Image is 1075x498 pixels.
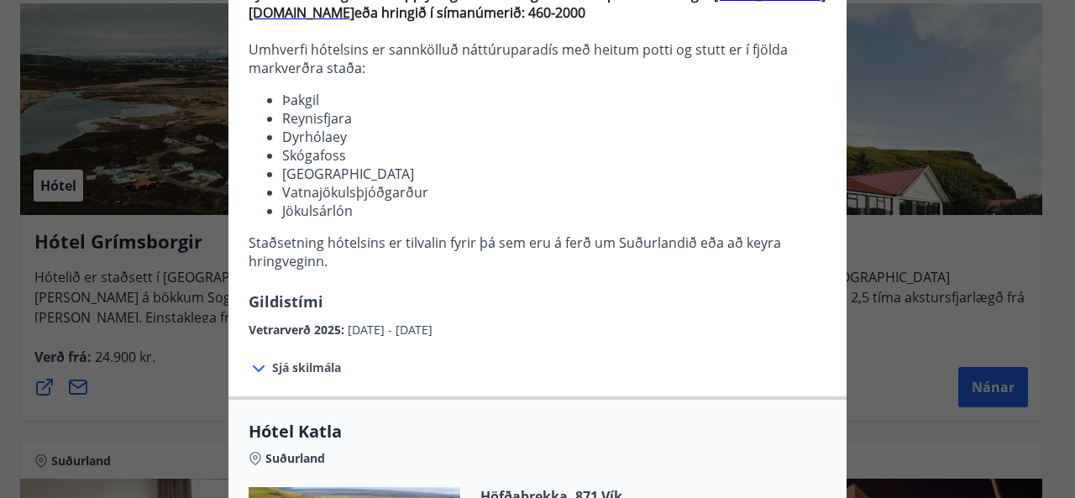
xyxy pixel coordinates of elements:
[249,291,323,312] span: Gildistími
[282,91,826,109] li: Þakgil
[354,3,585,22] strong: eða hringið í símanúmerið: 460-2000
[249,40,826,77] p: Umhverfi hótelsins er sannkölluð náttúruparadís með heitum potti og stutt er í fjölda markverðra ...
[282,165,826,183] li: [GEOGRAPHIC_DATA]
[282,109,826,128] li: Reynisfjara
[282,202,826,220] li: Jökulsárlón
[249,233,826,270] p: Staðsetning hótelsins er tilvalin fyrir þá sem eru á ferð um Suðurlandið eða að keyra hringveginn.
[282,183,826,202] li: Vatnajökulsþjóðgarður
[282,146,826,165] li: Skógafoss
[282,128,826,146] li: Dyrhólaey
